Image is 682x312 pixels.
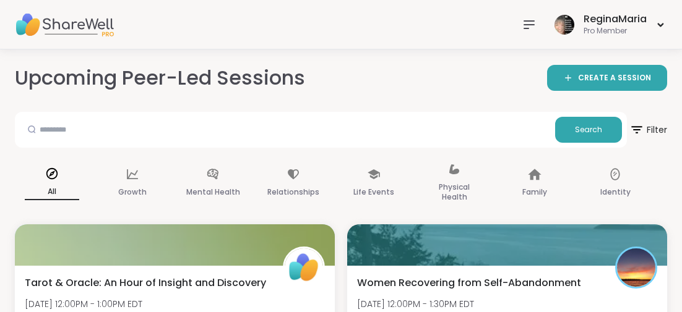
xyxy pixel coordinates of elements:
span: [DATE] 12:00PM - 1:00PM EDT [25,298,154,310]
span: Search [575,124,602,135]
span: [DATE] 12:00PM - 1:30PM EDT [357,298,474,310]
p: Identity [600,185,631,200]
p: Physical Health [427,180,481,204]
a: CREATE A SESSION [547,65,667,91]
button: Filter [629,112,667,148]
p: Family [522,185,547,200]
p: Growth [118,185,147,200]
span: Tarot & Oracle: An Hour of Insight and Discovery [25,276,266,290]
p: Mental Health [186,185,240,200]
span: Women Recovering from Self-Abandonment [357,276,581,290]
span: Filter [629,115,667,145]
img: ReginaMaria [555,15,574,35]
p: Relationships [267,185,319,200]
span: CREATE A SESSION [578,73,651,83]
h2: Upcoming Peer-Led Sessions [15,64,305,92]
img: MayC [617,248,655,287]
img: ShareWell Nav Logo [15,3,114,46]
button: Search [555,117,622,143]
div: Pro Member [584,26,647,36]
p: All [25,184,79,200]
img: ShareWell [285,248,323,287]
div: ReginaMaria [584,12,647,26]
p: Life Events [353,185,394,200]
